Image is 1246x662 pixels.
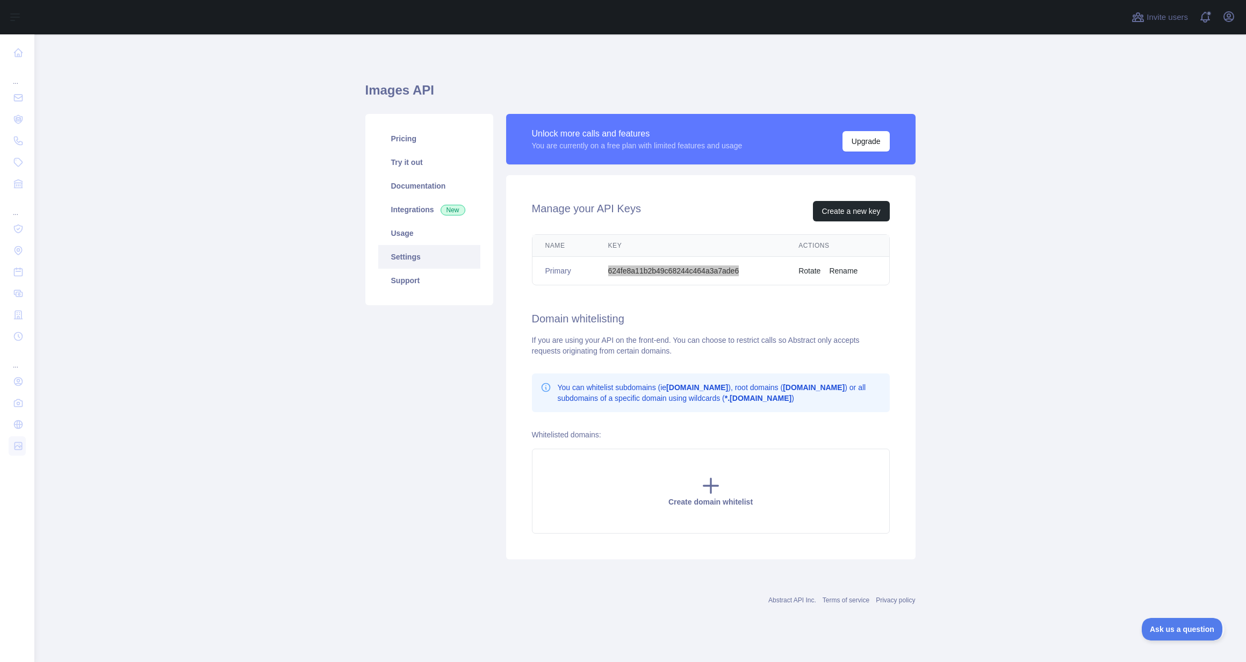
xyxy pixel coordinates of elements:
button: Rotate [798,265,820,276]
a: Integrations New [378,198,480,221]
b: [DOMAIN_NAME] [666,383,728,392]
h2: Manage your API Keys [532,201,641,221]
a: Terms of service [823,596,869,604]
iframe: Toggle Customer Support [1142,618,1225,641]
b: [DOMAIN_NAME] [783,383,845,392]
a: Settings [378,245,480,269]
span: Create domain whitelist [668,498,753,506]
td: 624fe8a11b2b49c68244c464a3a7ade6 [595,257,786,285]
a: Usage [378,221,480,245]
th: Key [595,235,786,257]
div: ... [9,348,26,370]
a: Documentation [378,174,480,198]
div: If you are using your API on the front-end. You can choose to restrict calls so Abstract only acc... [532,335,890,356]
button: Rename [829,265,858,276]
span: Invite users [1147,11,1188,24]
h2: Domain whitelisting [532,311,890,326]
div: ... [9,64,26,86]
a: Try it out [378,150,480,174]
b: *.[DOMAIN_NAME] [725,394,791,402]
label: Whitelisted domains: [532,430,601,439]
button: Upgrade [842,131,890,152]
button: Invite users [1129,9,1190,26]
td: Primary [532,257,595,285]
th: Name [532,235,595,257]
button: Create a new key [813,201,890,221]
p: You can whitelist subdomains (ie ), root domains ( ) or all subdomains of a specific domain using... [558,382,881,404]
a: Privacy policy [876,596,915,604]
h1: Images API [365,82,916,107]
a: Pricing [378,127,480,150]
a: Support [378,269,480,292]
span: New [441,205,465,215]
div: You are currently on a free plan with limited features and usage [532,140,743,151]
th: Actions [786,235,889,257]
div: ... [9,196,26,217]
div: Unlock more calls and features [532,127,743,140]
a: Abstract API Inc. [768,596,816,604]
